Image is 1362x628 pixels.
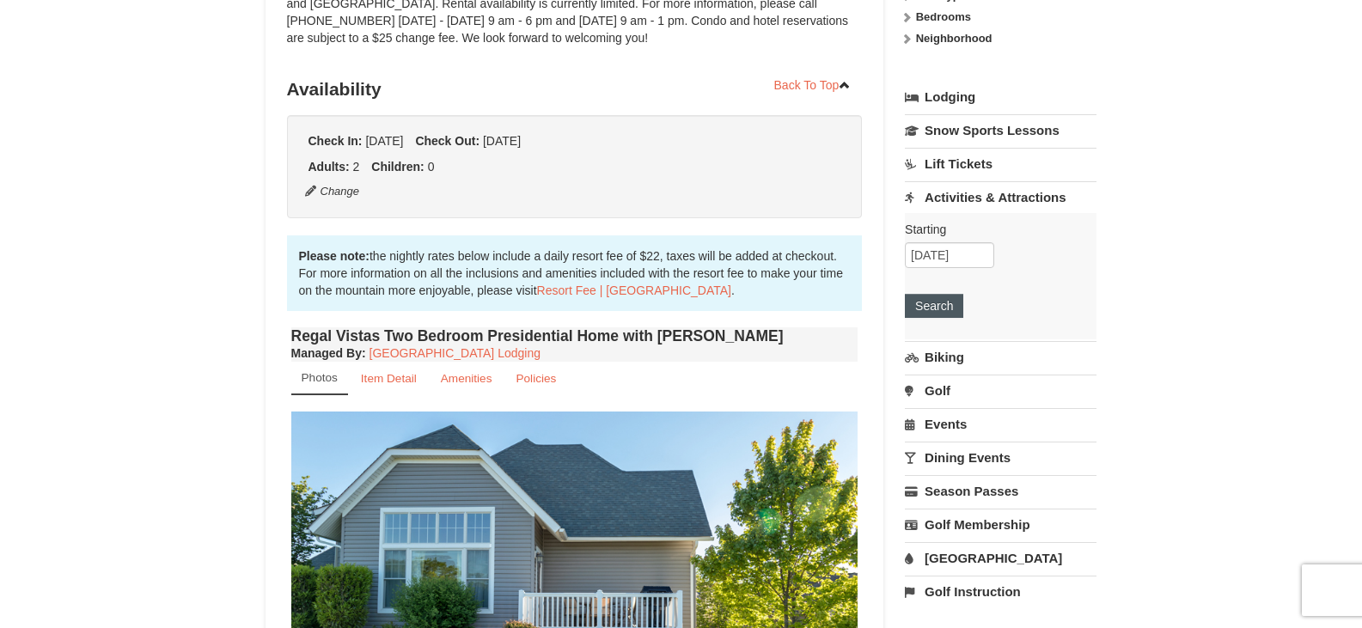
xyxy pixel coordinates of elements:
strong: Bedrooms [916,10,971,23]
a: Photos [291,362,348,395]
span: Managed By [291,346,362,360]
a: Back To Top [763,72,863,98]
a: Dining Events [905,442,1096,473]
a: Biking [905,341,1096,373]
div: the nightly rates below include a daily resort fee of $22, taxes will be added at checkout. For m... [287,235,863,311]
span: [DATE] [483,134,521,148]
a: [GEOGRAPHIC_DATA] [905,542,1096,574]
a: [GEOGRAPHIC_DATA] Lodging [370,346,541,360]
a: Item Detail [350,362,428,395]
small: Photos [302,371,338,384]
span: 2 [353,160,360,174]
a: Amenities [430,362,504,395]
strong: Check In: [308,134,363,148]
a: Golf Instruction [905,576,1096,607]
a: Golf Membership [905,509,1096,540]
a: Resort Fee | [GEOGRAPHIC_DATA] [537,284,731,297]
label: Starting [905,221,1084,238]
button: Change [304,182,361,201]
h3: Availability [287,72,863,107]
small: Policies [516,372,556,385]
small: Item Detail [361,372,417,385]
strong: Neighborhood [916,32,992,45]
strong: Adults: [308,160,350,174]
strong: : [291,346,366,360]
span: 0 [428,160,435,174]
strong: Please note: [299,249,370,263]
a: Events [905,408,1096,440]
strong: Check Out: [415,134,479,148]
a: Policies [504,362,567,395]
a: Season Passes [905,475,1096,507]
a: Lift Tickets [905,148,1096,180]
span: [DATE] [365,134,403,148]
strong: Children: [371,160,424,174]
button: Search [905,294,963,318]
a: Lodging [905,82,1096,113]
a: Golf [905,375,1096,406]
h4: Regal Vistas Two Bedroom Presidential Home with [PERSON_NAME] [291,327,858,344]
a: Snow Sports Lessons [905,114,1096,146]
small: Amenities [441,372,492,385]
a: Activities & Attractions [905,181,1096,213]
